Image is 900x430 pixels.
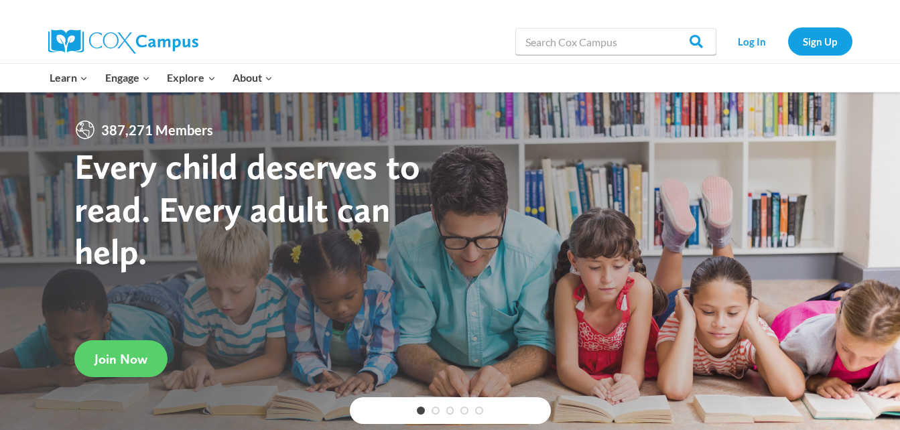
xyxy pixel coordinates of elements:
img: Cox Campus [48,29,198,54]
span: Explore [167,69,215,86]
a: 4 [460,407,468,415]
a: 3 [446,407,454,415]
nav: Secondary Navigation [723,27,852,55]
input: Search Cox Campus [515,28,716,55]
nav: Primary Navigation [42,64,281,92]
span: 387,271 Members [96,119,218,141]
span: About [233,69,273,86]
a: 2 [432,407,440,415]
a: 5 [475,407,483,415]
strong: Every child deserves to read. Every adult can help. [74,145,420,273]
span: Engage [105,69,150,86]
span: Join Now [94,351,147,367]
a: Join Now [74,340,168,377]
span: Learn [50,69,88,86]
a: 1 [417,407,425,415]
a: Sign Up [788,27,852,55]
a: Log In [723,27,781,55]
